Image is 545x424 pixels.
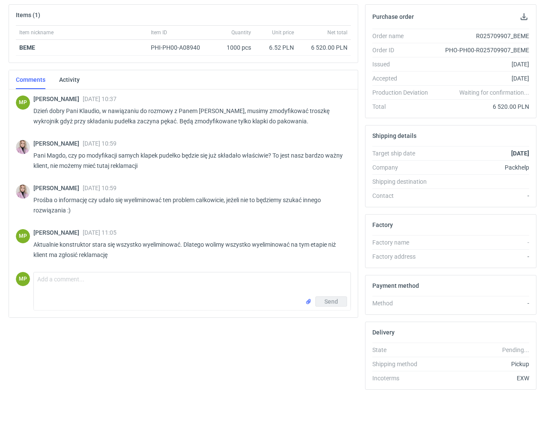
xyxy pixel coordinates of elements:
[372,163,435,172] div: Company
[231,29,251,36] span: Quantity
[83,140,117,147] span: [DATE] 10:59
[372,360,435,368] div: Shipping method
[19,29,54,36] span: Item nickname
[519,12,529,22] button: Download PO
[435,46,529,54] div: PHO-PH00-R025709907_BEME
[83,96,117,102] span: [DATE] 10:37
[33,195,344,215] p: Prośba o informację czy udało się wyeliminować ten problem całkowicie, jeżeli nie to będziemy szu...
[372,60,435,69] div: Issued
[212,40,255,56] div: 1000 pcs
[372,102,435,111] div: Total
[435,374,529,382] div: EXW
[33,150,344,171] p: Pani Magdo, czy po modyfikacji samych klapek pudełko będzie się już składało właściwie? To jest n...
[435,32,529,40] div: R025709907_BEME
[33,140,83,147] span: [PERSON_NAME]
[16,140,30,154] img: Klaudia Wiśniewska
[372,32,435,40] div: Order name
[272,29,294,36] span: Unit price
[435,360,529,368] div: Pickup
[16,96,30,110] figcaption: MP
[83,229,117,236] span: [DATE] 11:05
[372,132,416,139] h2: Shipping details
[372,177,435,186] div: Shipping destination
[372,282,419,289] h2: Payment method
[372,13,414,20] h2: Purchase order
[435,60,529,69] div: [DATE]
[33,106,344,126] p: Dzień dobry Pani Klaudio, w nawiązaniu do rozmowy z Panem [PERSON_NAME], musimy zmodyfikować tros...
[83,185,117,191] span: [DATE] 10:59
[301,43,347,52] div: 6 520.00 PLN
[435,238,529,247] div: -
[16,229,30,243] figcaption: MP
[372,191,435,200] div: Contact
[511,150,529,157] strong: [DATE]
[59,70,80,89] a: Activity
[315,296,347,307] button: Send
[435,74,529,83] div: [DATE]
[459,88,529,97] em: Waiting for confirmation...
[33,185,83,191] span: [PERSON_NAME]
[435,102,529,111] div: 6 520.00 PLN
[372,299,435,308] div: Method
[33,229,83,236] span: [PERSON_NAME]
[435,252,529,261] div: -
[327,29,347,36] span: Net total
[16,12,40,18] h2: Items (1)
[372,252,435,261] div: Factory address
[372,74,435,83] div: Accepted
[435,191,529,200] div: -
[16,272,30,286] figcaption: MP
[372,88,435,97] div: Production Deviation
[16,96,30,110] div: Magdalena Polakowska
[372,238,435,247] div: Factory name
[372,346,435,354] div: State
[33,239,344,260] p: Aktualnie konstruktor stara się wszystko wyeliminować. Dlatego wolimy wszystko wyeliminować na ty...
[33,96,83,102] span: [PERSON_NAME]
[372,374,435,382] div: Incoterms
[372,46,435,54] div: Order ID
[151,29,167,36] span: Item ID
[435,163,529,172] div: Packhelp
[258,43,294,52] div: 6.52 PLN
[372,149,435,158] div: Target ship date
[16,229,30,243] div: Magdalena Polakowska
[16,272,30,286] div: Magdalena Polakowska
[324,299,338,305] span: Send
[372,329,395,336] h2: Delivery
[16,70,45,89] a: Comments
[502,346,529,353] em: Pending...
[19,44,35,51] a: BEME
[151,43,208,52] div: PHI-PH00-A08940
[16,185,30,199] img: Klaudia Wiśniewska
[435,299,529,308] div: -
[372,221,393,228] h2: Factory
